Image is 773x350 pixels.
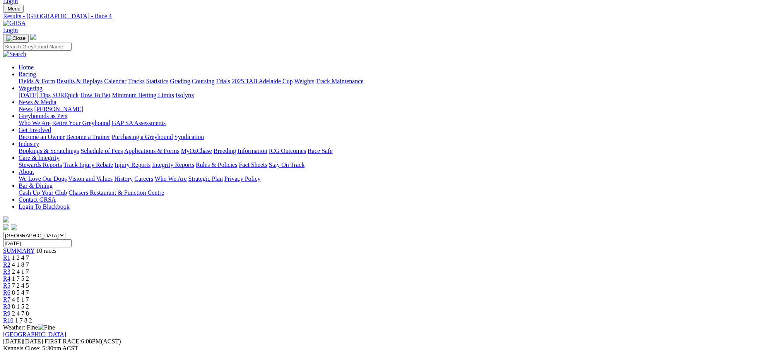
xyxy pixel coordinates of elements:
[216,78,230,84] a: Trials
[19,148,770,154] div: Industry
[19,161,62,168] a: Stewards Reports
[19,71,36,77] a: Racing
[19,120,770,127] div: Greyhounds as Pets
[12,289,29,296] span: 8 5 4 7
[3,13,770,20] div: Results - [GEOGRAPHIC_DATA] - Race 4
[316,78,364,84] a: Track Maintenance
[19,99,56,105] a: News & Media
[3,303,10,310] a: R8
[176,92,194,98] a: Isolynx
[269,161,304,168] a: Stay On Track
[19,189,67,196] a: Cash Up Your Club
[115,161,150,168] a: Injury Reports
[3,317,14,324] a: R10
[12,303,29,310] span: 8 1 5 2
[134,175,153,182] a: Careers
[3,224,9,230] img: facebook.svg
[124,148,180,154] a: Applications & Forms
[192,78,215,84] a: Coursing
[294,78,315,84] a: Weights
[19,203,70,210] a: Login To Blackbook
[19,141,39,147] a: Industry
[114,175,133,182] a: History
[6,35,26,41] img: Close
[3,254,10,261] a: R1
[112,120,166,126] a: GAP SA Assessments
[3,5,24,13] button: Toggle navigation
[19,92,770,99] div: Wagering
[19,120,51,126] a: Who We Are
[19,78,55,84] a: Fields & Form
[188,175,223,182] a: Strategic Plan
[3,275,10,282] a: R4
[174,134,204,140] a: Syndication
[30,34,36,40] img: logo-grsa-white.png
[112,134,173,140] a: Purchasing a Greyhound
[12,282,29,289] span: 7 2 4 5
[8,6,21,12] span: Menu
[181,148,212,154] a: MyOzChase
[63,161,113,168] a: Track Injury Rebate
[3,296,10,303] a: R7
[152,161,194,168] a: Integrity Reports
[128,78,145,84] a: Tracks
[3,338,43,345] span: [DATE]
[3,34,29,43] button: Toggle navigation
[3,43,72,51] input: Search
[44,338,81,345] span: FIRST RACE:
[3,282,10,289] a: R5
[239,161,267,168] a: Fact Sheets
[112,92,174,98] a: Minimum Betting Limits
[196,161,238,168] a: Rules & Policies
[224,175,261,182] a: Privacy Policy
[3,289,10,296] span: R6
[11,224,17,230] img: twitter.svg
[3,310,10,317] span: R9
[214,148,267,154] a: Breeding Information
[3,338,23,345] span: [DATE]
[232,78,293,84] a: 2025 TAB Adelaide Cup
[19,106,770,113] div: News & Media
[3,324,55,331] span: Weather: Fine
[19,134,65,140] a: Become an Owner
[80,92,111,98] a: How To Bet
[56,78,103,84] a: Results & Replays
[38,324,55,331] img: Fine
[3,27,18,33] a: Login
[19,78,770,85] div: Racing
[68,189,164,196] a: Chasers Restaurant & Function Centre
[12,275,29,282] span: 1 7 5 2
[12,261,29,268] span: 4 1 8 7
[19,154,60,161] a: Care & Integrity
[19,175,770,182] div: About
[12,296,29,303] span: 4 8 1 7
[3,51,26,58] img: Search
[12,310,29,317] span: 2 4 7 8
[170,78,190,84] a: Grading
[104,78,127,84] a: Calendar
[19,148,79,154] a: Bookings & Scratchings
[19,161,770,168] div: Care & Integrity
[19,175,67,182] a: We Love Our Dogs
[155,175,187,182] a: Who We Are
[19,85,43,91] a: Wagering
[3,261,10,268] a: R2
[19,64,34,70] a: Home
[3,268,10,275] a: R3
[308,148,332,154] a: Race Safe
[80,148,123,154] a: Schedule of Fees
[19,92,51,98] a: [DATE] Tips
[19,106,32,112] a: News
[68,175,113,182] a: Vision and Values
[3,239,72,247] input: Select date
[19,182,53,189] a: Bar & Dining
[19,134,770,141] div: Get Involved
[19,168,34,175] a: About
[3,247,34,254] span: SUMMARY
